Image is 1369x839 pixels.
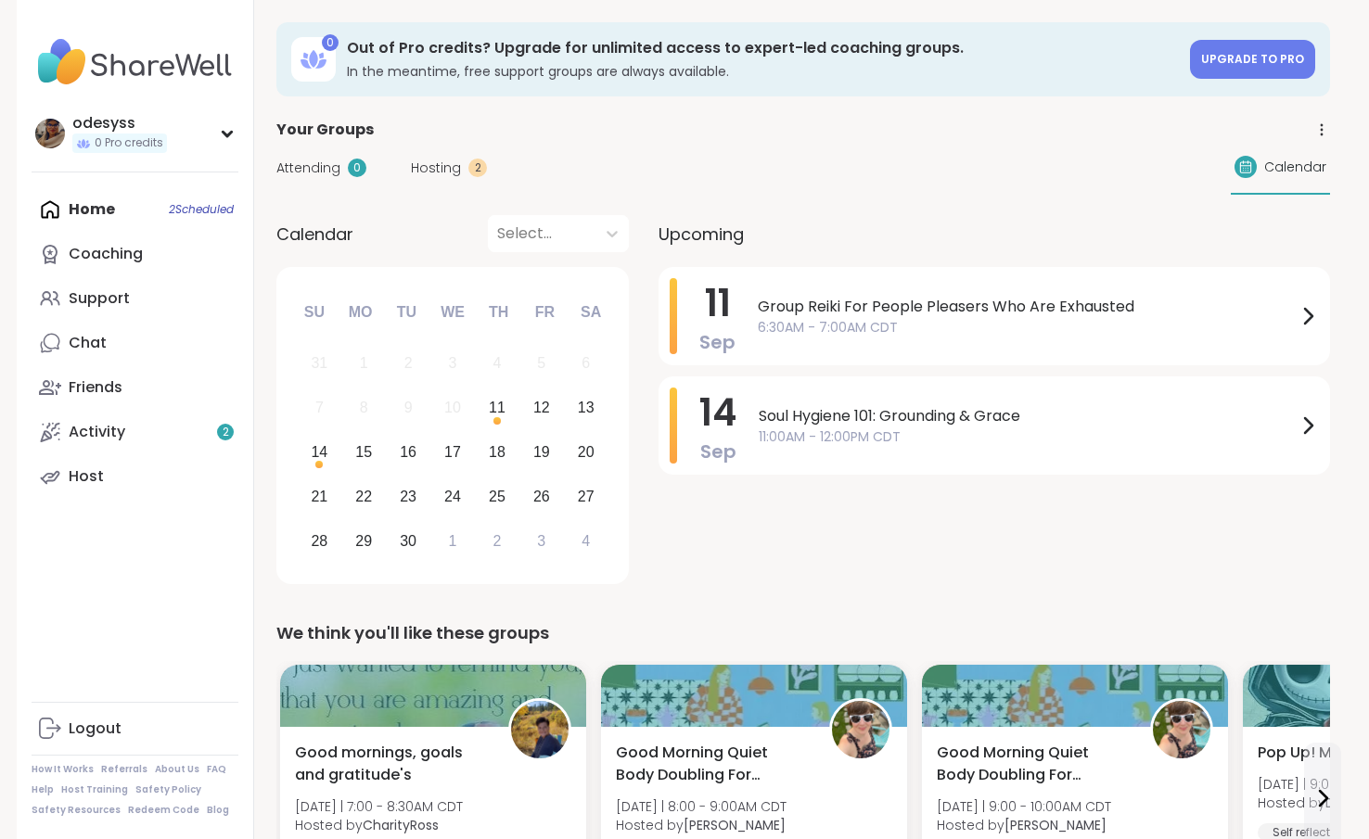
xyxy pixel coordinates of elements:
a: Friends [32,365,238,410]
div: We think you'll like these groups [276,620,1330,646]
div: Choose Saturday, September 27th, 2025 [566,477,606,516]
div: Choose Thursday, October 2nd, 2025 [478,521,518,561]
img: Adrienne_QueenOfTheDawn [1153,701,1210,758]
div: Coaching [69,244,143,264]
div: Choose Sunday, September 28th, 2025 [300,521,339,561]
div: Logout [69,718,122,739]
div: Not available Sunday, September 7th, 2025 [300,388,339,428]
img: CharityRoss [511,701,569,758]
div: 1 [360,350,368,375]
div: Not available Wednesday, September 10th, 2025 [433,388,473,428]
div: 21 [311,484,327,509]
a: Upgrade to Pro [1190,40,1315,79]
div: 8 [360,395,368,420]
span: Upcoming [659,222,744,247]
a: Support [32,276,238,321]
span: Good Morning Quiet Body Doubling For Productivity [616,742,809,786]
div: month 2025-09 [297,341,608,563]
div: Choose Monday, September 22nd, 2025 [344,477,384,516]
span: 11 [705,277,731,329]
a: Redeem Code [128,804,199,817]
div: 0 [348,159,366,177]
span: [DATE] | 7:00 - 8:30AM CDT [295,797,463,816]
div: 22 [355,484,372,509]
div: 9 [404,395,413,420]
div: Tu [386,292,427,333]
div: Not available Tuesday, September 2nd, 2025 [389,344,429,384]
div: 25 [489,484,505,509]
div: Mo [339,292,380,333]
span: Hosted by [937,816,1111,834]
div: Not available Wednesday, September 3rd, 2025 [433,344,473,384]
div: 2 [468,159,487,177]
div: 10 [444,395,461,420]
a: Activity2 [32,410,238,454]
div: 20 [578,439,595,464]
div: Chat [69,333,107,353]
div: 4 [493,350,501,375]
div: Not available Monday, September 1st, 2025 [344,344,384,384]
div: Choose Monday, September 15th, 2025 [344,433,384,473]
a: FAQ [207,763,226,776]
div: 3 [449,350,457,375]
span: Attending [276,159,340,178]
span: Calendar [1264,158,1326,177]
div: Choose Thursday, September 25th, 2025 [478,477,518,516]
b: [PERSON_NAME] [1004,816,1107,834]
div: Choose Wednesday, September 24th, 2025 [433,477,473,516]
div: 23 [400,484,416,509]
div: 2 [404,350,413,375]
div: 31 [311,350,327,375]
div: Friends [69,377,122,398]
a: Safety Resources [32,804,121,817]
a: Help [32,783,54,796]
div: 13 [578,395,595,420]
div: Choose Saturday, September 20th, 2025 [566,433,606,473]
div: 16 [400,439,416,464]
h3: In the meantime, free support groups are always available. [347,62,1179,81]
div: 2 [493,528,501,553]
div: Choose Saturday, October 4th, 2025 [566,521,606,561]
img: odesyss [35,119,65,148]
div: 15 [355,439,372,464]
a: Safety Policy [135,783,201,796]
div: Fr [524,292,565,333]
div: 12 [533,395,550,420]
div: 24 [444,484,461,509]
div: 1 [449,528,457,553]
div: Not available Friday, September 5th, 2025 [521,344,561,384]
b: CharityRoss [363,816,439,834]
span: [DATE] | 8:00 - 9:00AM CDT [616,797,787,816]
div: Not available Tuesday, September 9th, 2025 [389,388,429,428]
b: [PERSON_NAME] [684,816,786,834]
div: Su [294,292,335,333]
span: Hosted by [295,816,463,834]
span: Hosting [411,159,461,178]
div: 6 [582,350,590,375]
div: Host [69,466,104,487]
a: Host Training [61,783,128,796]
span: Upgrade to Pro [1201,51,1304,67]
div: Choose Tuesday, September 23rd, 2025 [389,477,429,516]
div: 7 [315,395,324,420]
span: Sep [700,439,736,464]
div: Choose Tuesday, September 30th, 2025 [389,521,429,561]
a: Coaching [32,232,238,276]
div: 5 [537,350,545,375]
div: Activity [69,422,125,442]
div: Support [69,288,130,309]
span: Hosted by [616,816,787,834]
div: Not available Thursday, September 4th, 2025 [478,344,518,384]
span: Calendar [276,222,353,247]
div: 4 [582,528,590,553]
div: 28 [311,528,327,553]
div: 17 [444,439,461,464]
div: 0 [322,34,339,51]
div: Th [479,292,519,333]
a: Referrals [101,763,147,776]
div: Choose Friday, September 26th, 2025 [521,477,561,516]
a: Chat [32,321,238,365]
span: [DATE] | 9:00 - 10:00AM CDT [937,797,1111,816]
div: Not available Saturday, September 6th, 2025 [566,344,606,384]
div: 29 [355,528,372,553]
